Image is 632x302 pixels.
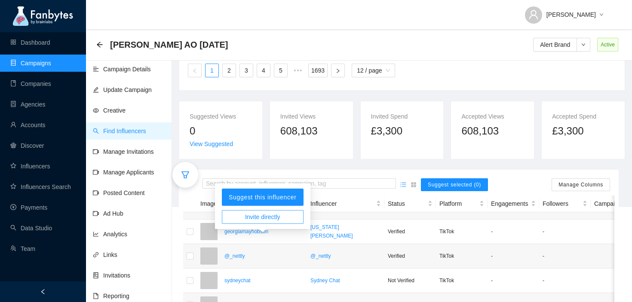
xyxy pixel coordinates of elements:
p: TikTok [439,252,484,260]
span: 0 [190,125,195,137]
th: Followers [539,195,591,212]
a: usergroup-addTeam [10,245,35,252]
a: 1693 [309,64,327,77]
li: Next Page [331,64,345,77]
button: Invite directly [222,210,304,224]
button: Manage Columns [552,178,610,191]
span: Status [388,199,426,208]
th: Image [197,195,221,212]
button: Suggest selected (0) [421,178,488,191]
a: video-cameraAd Hub [93,210,123,217]
span: £3,300 [552,123,583,139]
p: TikTok [439,227,484,236]
div: Invited Views [280,112,343,121]
span: Squishmallows AO June 2025 [110,38,228,52]
span: Influencer [310,199,374,208]
span: user [528,9,539,20]
div: View Suggested [190,139,252,149]
a: 3 [240,64,253,77]
button: right [331,64,345,77]
p: - [543,227,587,236]
a: Sydney Chat [310,276,381,285]
li: 1 [205,64,219,77]
div: Accepted Spend [552,112,614,121]
a: fileReporting [93,293,129,299]
a: appstoreDashboard [10,39,50,46]
span: down [577,43,590,47]
span: Engagements [491,199,529,208]
a: linkLinks [93,251,117,258]
span: 608,103 [461,125,499,137]
th: Platform [436,195,488,212]
span: [PERSON_NAME] [546,10,596,19]
span: 608,103 [280,125,318,137]
a: userAccounts [10,122,46,128]
th: Influencer [307,195,384,212]
span: 12 / page [357,64,390,77]
li: 1693 [308,64,328,77]
span: appstore [411,182,417,188]
span: £3,300 [371,123,402,139]
a: align-leftCampaign Details [93,66,151,73]
a: @_nettly [310,252,381,260]
a: pay-circlePayments [10,204,47,211]
a: bookCompanies [10,80,51,87]
span: ••• [291,64,305,77]
button: left [188,64,202,77]
div: Suggested Views [190,112,252,121]
a: radar-chartDiscover [10,142,44,149]
li: Next 5 Pages [291,64,305,77]
li: 2 [222,64,236,77]
a: starInfluencers Search [10,183,71,190]
a: video-cameraManage Invitations [93,148,154,155]
p: Verified [388,252,433,260]
span: Active [597,38,618,52]
a: video-cameraManage Applicants [93,169,154,176]
a: starInfluencers [10,163,50,170]
div: Invited Spend [371,112,433,121]
span: left [192,68,197,73]
p: - [491,252,536,260]
span: Platform [439,199,478,208]
span: Invite directly [245,212,280,222]
div: Back [96,41,103,49]
p: - [543,252,587,260]
a: editUpdate Campaign [93,86,152,93]
span: Suggest this influencer [229,194,297,201]
p: Verified [388,227,433,236]
a: containerAgencies [10,101,46,108]
a: line-chartAnalytics [93,231,127,238]
a: 2 [223,64,236,77]
span: left [40,289,46,295]
a: [US_STATE][PERSON_NAME] [310,223,381,240]
div: Page Size [352,64,395,77]
p: - [543,276,587,285]
a: @_nettly [224,252,304,260]
div: Accepted Views [461,112,524,121]
span: unordered-list [400,182,406,188]
p: Not Verified [388,276,433,285]
li: Previous Page [188,64,202,77]
button: Alert Brand [533,38,577,52]
a: eyeCreative [93,107,126,114]
button: [PERSON_NAME]down [518,4,611,18]
span: arrow-left [96,41,103,48]
span: Manage Columns [558,181,603,188]
p: - [491,276,536,285]
a: 4 [257,64,270,77]
li: 5 [274,64,288,77]
a: sydneychat [224,276,304,285]
p: - [491,227,536,236]
th: Engagements [488,195,539,212]
a: hddInvitations [93,272,130,279]
a: video-cameraPosted Content [93,189,145,196]
p: TikTok [439,276,484,285]
span: filter [181,171,190,179]
span: Alert Brand [540,40,570,49]
th: Status [384,195,436,212]
li: 3 [239,64,253,77]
